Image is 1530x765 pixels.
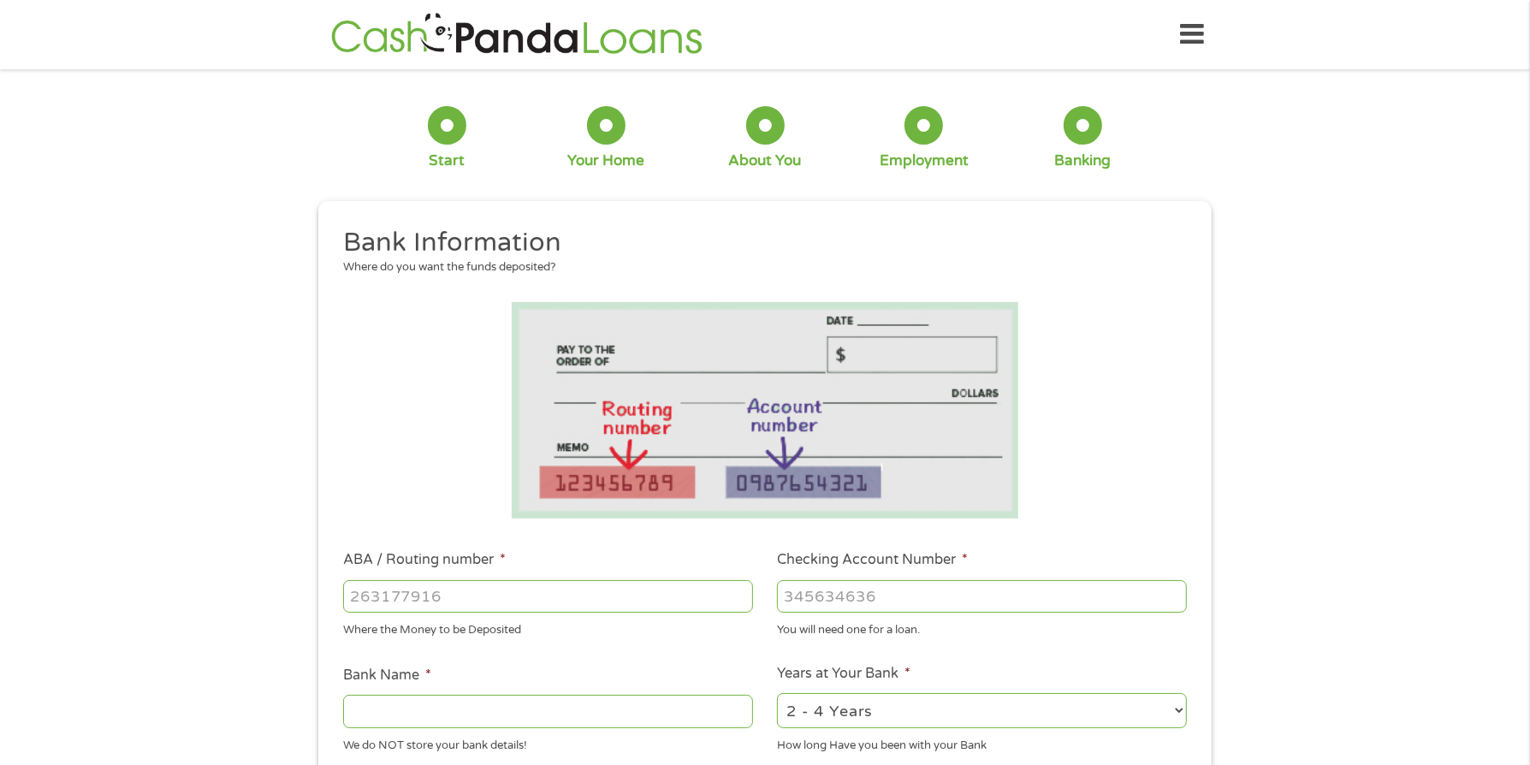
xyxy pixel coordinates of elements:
[343,616,753,639] div: Where the Money to be Deposited
[567,151,644,170] div: Your Home
[777,551,968,569] label: Checking Account Number
[777,616,1187,639] div: You will need one for a loan.
[343,259,1175,276] div: Where do you want the funds deposited?
[429,151,465,170] div: Start
[777,731,1187,754] div: How long Have you been with your Bank
[343,226,1175,260] h2: Bank Information
[777,580,1187,613] input: 345634636
[343,551,506,569] label: ABA / Routing number
[343,667,431,685] label: Bank Name
[1055,151,1112,170] div: Banking
[343,731,753,754] div: We do NOT store your bank details!
[343,580,753,613] input: 263177916
[880,151,969,170] div: Employment
[729,151,802,170] div: About You
[326,10,708,59] img: GetLoanNow Logo
[777,665,910,683] label: Years at Your Bank
[512,302,1018,519] img: Routing number location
